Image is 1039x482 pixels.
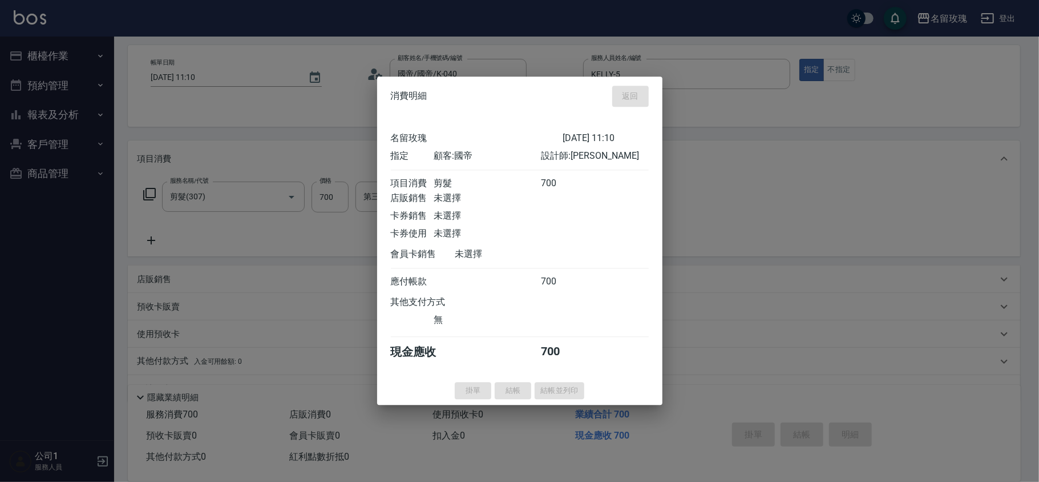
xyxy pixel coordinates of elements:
div: 卡券使用 [391,228,434,240]
div: 無 [434,314,541,326]
div: 未選擇 [455,248,563,260]
div: 顧客: 國帝 [434,150,541,162]
div: 項目消費 [391,178,434,190]
div: 卡券銷售 [391,210,434,222]
div: 未選擇 [434,192,541,204]
div: 剪髮 [434,178,541,190]
div: 未選擇 [434,210,541,222]
div: 其他支付方式 [391,296,477,308]
div: [DATE] 11:10 [563,132,649,144]
span: 消費明細 [391,91,427,102]
div: 700 [541,344,584,360]
div: 應付帳款 [391,276,434,288]
div: 會員卡銷售 [391,248,455,260]
div: 700 [541,178,584,190]
div: 指定 [391,150,434,162]
div: 現金應收 [391,344,455,360]
div: 未選擇 [434,228,541,240]
div: 名留玫瑰 [391,132,563,144]
div: 店販銷售 [391,192,434,204]
div: 700 [541,276,584,288]
div: 設計師: [PERSON_NAME] [541,150,648,162]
